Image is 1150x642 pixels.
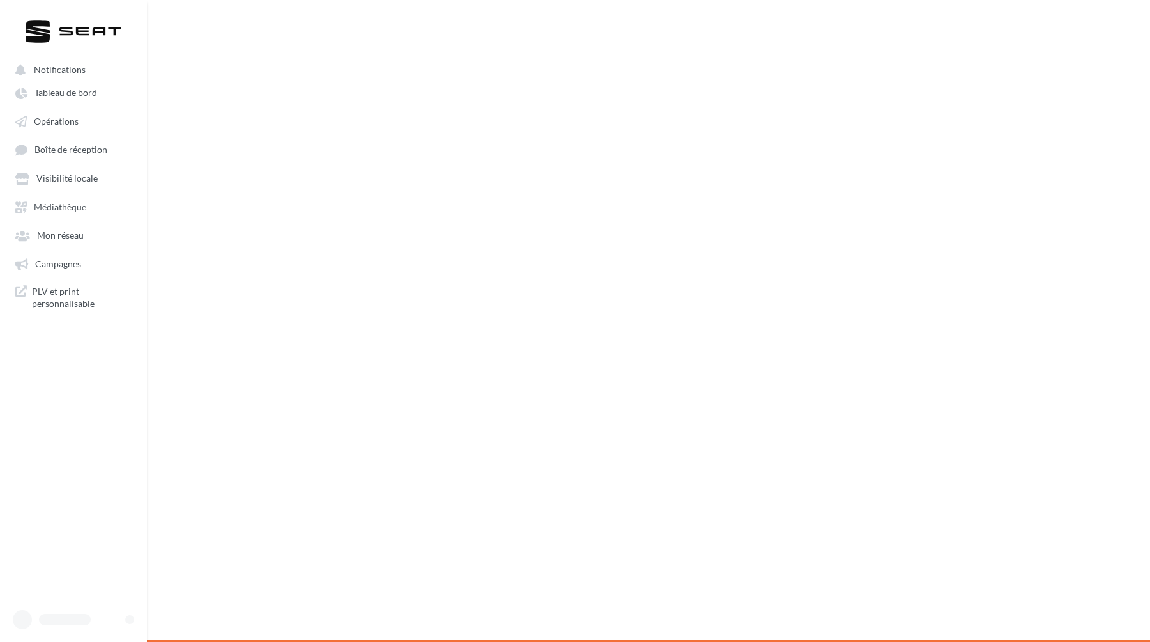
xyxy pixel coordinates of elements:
[34,116,79,127] span: Opérations
[8,195,139,218] a: Médiathèque
[34,145,107,155] span: Boîte de réception
[37,230,84,241] span: Mon réseau
[8,252,139,275] a: Campagnes
[36,173,98,184] span: Visibilité locale
[32,285,132,310] span: PLV et print personnalisable
[8,280,139,315] a: PLV et print personnalisable
[8,166,139,189] a: Visibilité locale
[8,81,139,104] a: Tableau de bord
[34,88,97,98] span: Tableau de bord
[35,258,81,269] span: Campagnes
[8,137,139,161] a: Boîte de réception
[34,64,86,75] span: Notifications
[8,223,139,246] a: Mon réseau
[8,109,139,132] a: Opérations
[34,201,86,212] span: Médiathèque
